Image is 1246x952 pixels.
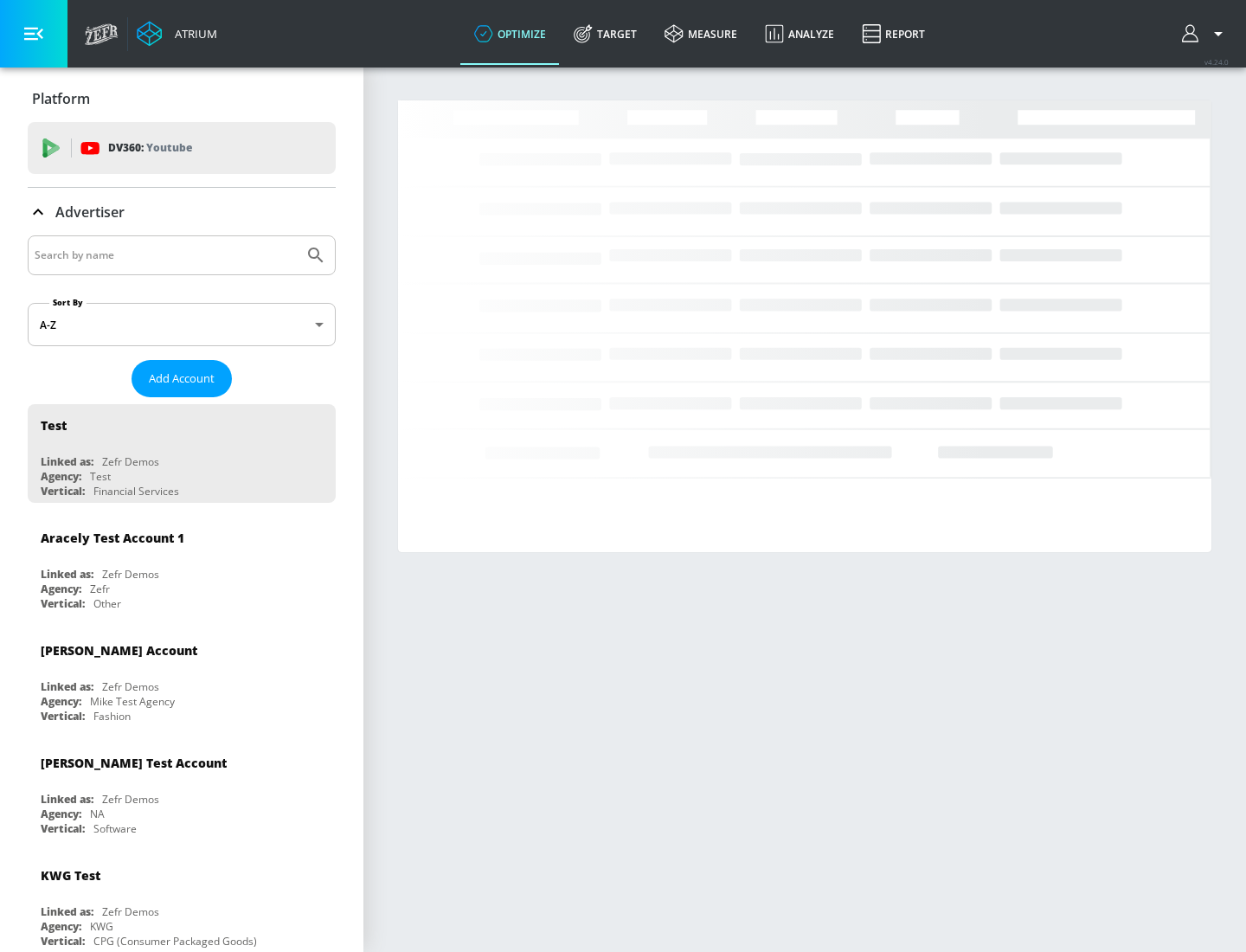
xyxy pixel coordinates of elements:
div: KWG [90,919,113,934]
div: [PERSON_NAME] Test AccountLinked as:Zefr DemosAgency:NAVertical:Software [28,742,336,840]
div: Agency: [41,807,81,821]
div: Zefr Demos [102,454,159,469]
div: Aracely Test Account 1Linked as:Zefr DemosAgency:ZefrVertical:Other [28,517,336,615]
p: Platform [32,89,90,108]
div: Linked as: [41,567,93,582]
a: Target [560,3,651,65]
div: [PERSON_NAME] AccountLinked as:Zefr DemosAgency:Mike Test AgencyVertical:Fashion [28,629,336,728]
a: optimize [460,3,560,65]
p: Advertiser [55,203,125,222]
div: Agency: [41,582,81,596]
p: DV360: [108,138,192,158]
div: Software [93,821,137,836]
div: Zefr Demos [102,567,159,582]
a: Report [848,3,939,65]
div: Linked as: [41,792,93,807]
div: NA [90,807,105,821]
input: Search by name [35,244,297,267]
div: CPG (Consumer Packaged Goods) [93,934,257,949]
div: KWG Test [41,867,100,884]
div: DV360: Youtube [28,122,336,174]
a: measure [651,3,751,65]
div: Test [90,469,111,484]
div: A-Z [28,303,336,346]
div: [PERSON_NAME] Account [41,642,197,659]
span: v 4.24.0 [1204,57,1229,67]
button: Add Account [132,360,232,397]
div: [PERSON_NAME] Test Account [41,755,227,771]
div: Advertiser [28,188,336,236]
div: Vertical: [41,934,85,949]
div: TestLinked as:Zefr DemosAgency:TestVertical:Financial Services [28,404,336,503]
div: Vertical: [41,484,85,499]
div: Agency: [41,469,81,484]
div: Zefr Demos [102,792,159,807]
div: Financial Services [93,484,179,499]
div: Vertical: [41,821,85,836]
div: Linked as: [41,679,93,694]
div: Mike Test Agency [90,694,175,709]
span: Add Account [149,369,215,389]
div: Zefr Demos [102,904,159,919]
div: Other [93,596,121,611]
div: Agency: [41,919,81,934]
p: Youtube [146,138,192,157]
div: Zefr [90,582,110,596]
div: Atrium [168,26,217,42]
div: Aracely Test Account 1 [41,530,184,546]
div: Test [41,417,67,434]
a: Analyze [751,3,848,65]
a: Atrium [137,21,217,47]
div: Linked as: [41,454,93,469]
label: Sort By [49,297,87,308]
div: Zefr Demos [102,679,159,694]
div: Vertical: [41,596,85,611]
div: Vertical: [41,709,85,724]
div: Linked as: [41,904,93,919]
div: Agency: [41,694,81,709]
div: Fashion [93,709,131,724]
div: Platform [28,74,336,123]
